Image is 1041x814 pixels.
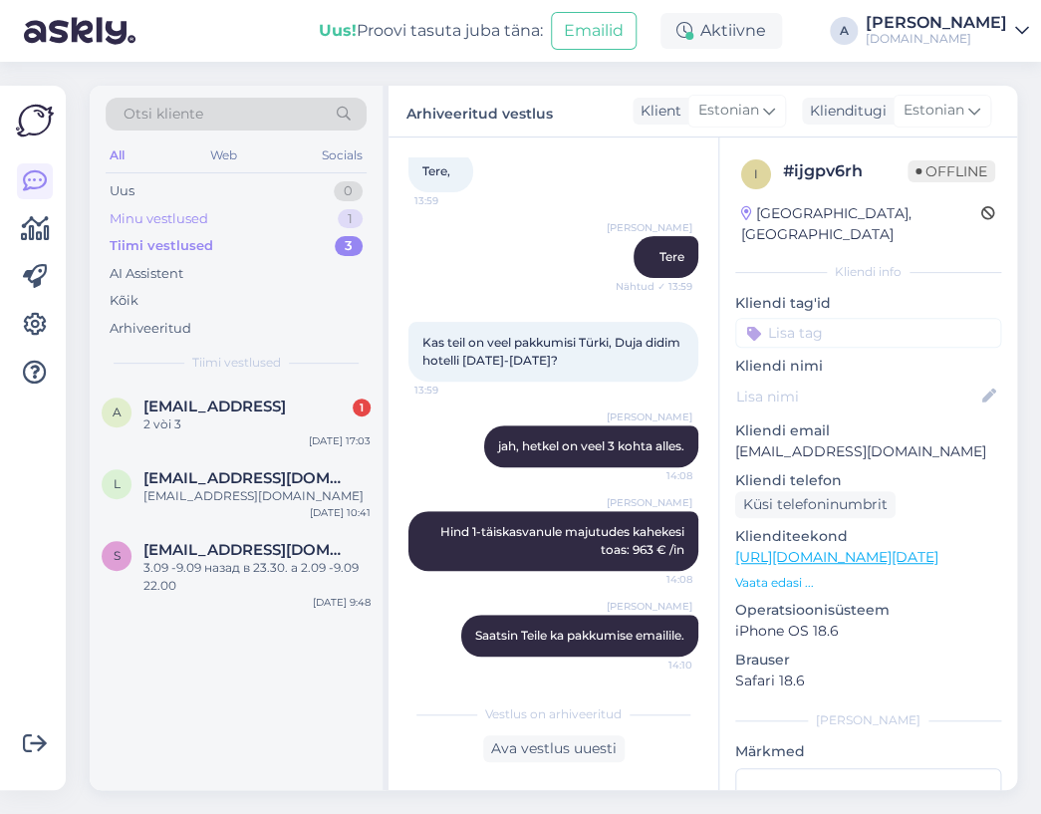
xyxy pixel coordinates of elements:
span: Estonian [904,100,964,122]
div: [EMAIL_ADDRESS][DOMAIN_NAME] [143,487,371,505]
span: Tere [659,249,684,264]
div: Uus [110,181,134,201]
span: 13:59 [414,193,489,208]
p: Brauser [735,650,1001,671]
div: [DATE] 17:03 [309,433,371,448]
span: Hind 1-täiskasvanule majutudes kahekesi toas: 963 € /in [440,524,687,557]
span: 13:59 [414,383,489,398]
button: Emailid [551,12,637,50]
span: Kas teil on veel pakkumisi Türki, Duja didim hotelli [DATE]-[DATE]? [422,335,683,368]
p: Märkmed [735,741,1001,762]
div: Aktiivne [660,13,782,49]
span: [PERSON_NAME] [607,495,692,510]
span: Nähtud ✓ 13:59 [616,279,692,294]
div: [PERSON_NAME] [866,15,1007,31]
a: [PERSON_NAME][DOMAIN_NAME] [866,15,1029,47]
p: Kliendi nimi [735,356,1001,377]
div: Web [206,142,241,168]
div: # ijgpv6rh [783,159,908,183]
div: 0 [334,181,363,201]
label: Arhiveeritud vestlus [406,98,553,125]
div: Socials [318,142,367,168]
span: [PERSON_NAME] [607,409,692,424]
p: Kliendi email [735,420,1001,441]
div: [GEOGRAPHIC_DATA], [GEOGRAPHIC_DATA] [741,203,981,245]
div: 3 [335,236,363,256]
div: Tiimi vestlused [110,236,213,256]
div: 2 vòi 3 [143,415,371,433]
span: 14:08 [618,572,692,587]
span: Offline [908,160,995,182]
img: Askly Logo [16,102,54,139]
span: [PERSON_NAME] [607,599,692,614]
b: Uus! [319,21,357,40]
div: AI Assistent [110,264,183,284]
div: Klienditugi [802,101,887,122]
div: Küsi telefoninumbrit [735,491,896,518]
div: [DOMAIN_NAME] [866,31,1007,47]
div: Arhiveeritud [110,319,191,339]
span: senja12341@hotmail.com [143,541,351,559]
p: Safari 18.6 [735,671,1001,691]
p: Kliendi telefon [735,470,1001,491]
p: Vaata edasi ... [735,574,1001,592]
span: jah, hetkel on veel 3 kohta alles. [498,438,684,453]
input: Lisa nimi [736,386,978,407]
span: s [114,548,121,563]
div: [DATE] 10:41 [310,505,371,520]
p: Kliendi tag'id [735,293,1001,314]
div: Kliendi info [735,263,1001,281]
span: Vestlus on arhiveeritud [485,705,622,723]
span: ljuba.laanet@gmail.com [143,469,351,487]
div: A [830,17,858,45]
span: Tere, [422,163,450,178]
div: Ava vestlus uuesti [483,735,625,762]
p: Operatsioonisüsteem [735,600,1001,621]
span: Estonian [698,100,759,122]
span: annaliisannus@gmail.con [143,398,286,415]
span: 14:10 [618,658,692,673]
div: [DATE] 9:48 [313,595,371,610]
span: a [113,405,122,419]
div: 1 [353,399,371,416]
a: [URL][DOMAIN_NAME][DATE] [735,548,938,566]
div: 1 [338,209,363,229]
p: Klienditeekond [735,526,1001,547]
span: Otsi kliente [124,104,203,125]
span: l [114,476,121,491]
div: All [106,142,129,168]
input: Lisa tag [735,318,1001,348]
span: Tiimi vestlused [192,354,281,372]
p: [EMAIL_ADDRESS][DOMAIN_NAME] [735,441,1001,462]
span: [PERSON_NAME] [607,220,692,235]
div: Kõik [110,291,138,311]
span: i [754,166,758,181]
p: iPhone OS 18.6 [735,621,1001,642]
div: Minu vestlused [110,209,208,229]
div: [PERSON_NAME] [735,711,1001,729]
div: Klient [633,101,681,122]
div: 3.09 -9.09 назад в 23.30. а 2.09 -9.09 22.00 [143,559,371,595]
span: 14:08 [618,468,692,483]
span: Saatsin Teile ka pakkumise emailile. [475,628,684,643]
div: Proovi tasuta juba täna: [319,19,543,43]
